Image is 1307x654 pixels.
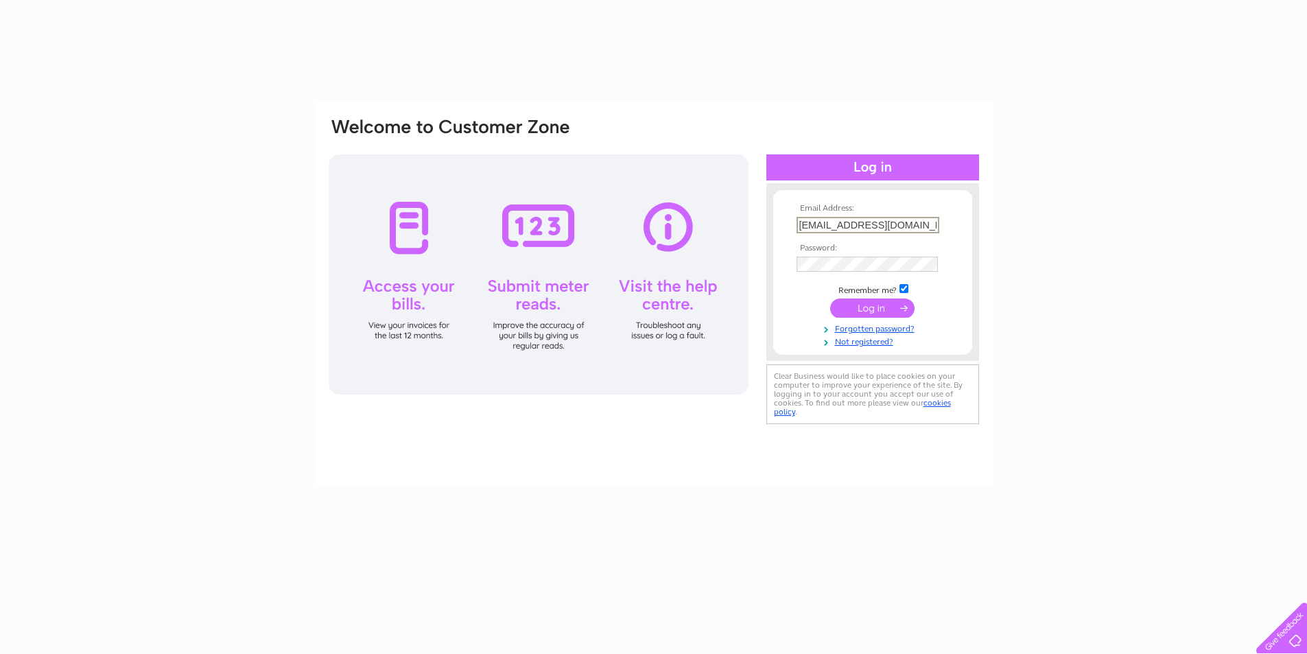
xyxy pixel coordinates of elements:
div: Clear Business would like to place cookies on your computer to improve your experience of the sit... [766,364,979,424]
th: Password: [793,244,952,253]
a: Not registered? [797,334,952,347]
th: Email Address: [793,204,952,213]
td: Remember me? [793,282,952,296]
a: Forgotten password? [797,321,952,334]
a: cookies policy [774,398,951,417]
input: Submit [830,299,915,318]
